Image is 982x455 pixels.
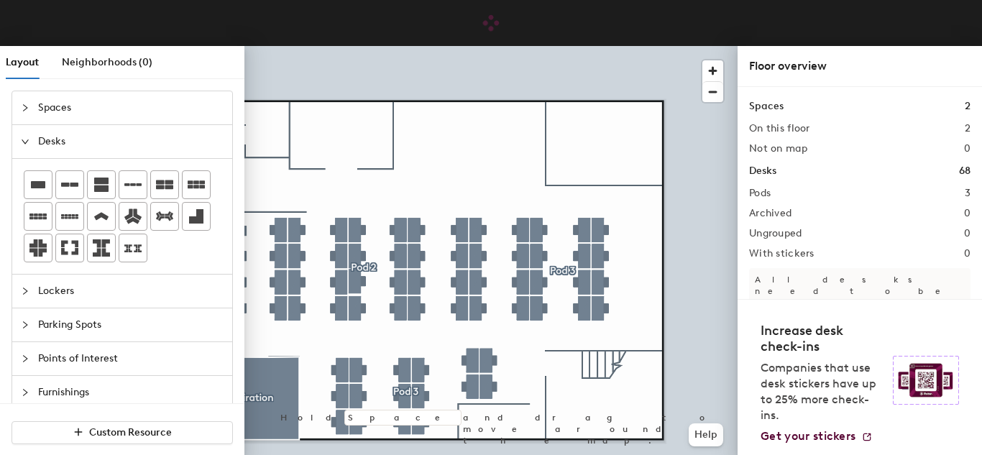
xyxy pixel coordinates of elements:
[749,248,814,259] h2: With stickers
[964,228,970,239] h2: 0
[749,98,784,114] h1: Spaces
[893,356,959,405] img: Sticker logo
[38,125,224,158] span: Desks
[959,163,970,179] h1: 68
[761,429,855,443] span: Get your stickers
[761,323,884,354] h4: Increase desk check-ins
[749,143,807,155] h2: Not on map
[38,308,224,341] span: Parking Spots
[38,275,224,308] span: Lockers
[964,208,970,219] h2: 0
[12,421,233,444] button: Custom Resource
[749,123,810,134] h2: On this floor
[21,321,29,329] span: collapsed
[964,248,970,259] h2: 0
[749,188,771,199] h2: Pods
[749,208,791,219] h2: Archived
[38,376,224,409] span: Furnishings
[965,98,970,114] h1: 2
[21,354,29,363] span: collapsed
[749,228,802,239] h2: Ungrouped
[21,104,29,112] span: collapsed
[965,123,970,134] h2: 2
[6,56,39,68] span: Layout
[21,388,29,397] span: collapsed
[89,426,172,438] span: Custom Resource
[689,423,723,446] button: Help
[38,342,224,375] span: Points of Interest
[964,143,970,155] h2: 0
[749,268,970,337] p: All desks need to be in a pod before saving
[965,188,970,199] h2: 3
[761,360,884,423] p: Companies that use desk stickers have up to 25% more check-ins.
[749,163,776,179] h1: Desks
[749,58,970,75] div: Floor overview
[761,429,873,443] a: Get your stickers
[21,137,29,146] span: expanded
[38,91,224,124] span: Spaces
[21,287,29,295] span: collapsed
[62,56,152,68] span: Neighborhoods (0)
